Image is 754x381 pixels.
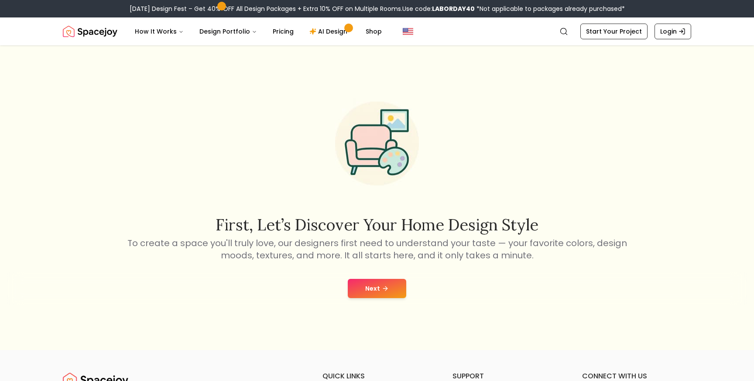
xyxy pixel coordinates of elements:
b: LABORDAY40 [432,4,475,13]
div: [DATE] Design Fest – Get 40% OFF All Design Packages + Extra 10% OFF on Multiple Rooms. [130,4,625,13]
button: Next [348,279,406,298]
nav: Global [63,17,691,45]
span: Use code: [402,4,475,13]
a: AI Design [302,23,357,40]
p: To create a space you'll truly love, our designers first need to understand your taste — your fav... [126,237,628,261]
img: Start Style Quiz Illustration [321,88,433,199]
a: Login [655,24,691,39]
img: Spacejoy Logo [63,23,117,40]
h2: First, let’s discover your home design style [126,216,628,233]
nav: Main [128,23,389,40]
button: Design Portfolio [192,23,264,40]
a: Shop [359,23,389,40]
button: How It Works [128,23,191,40]
span: *Not applicable to packages already purchased* [475,4,625,13]
a: Spacejoy [63,23,117,40]
a: Start Your Project [580,24,648,39]
a: Pricing [266,23,301,40]
img: United States [403,26,413,37]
